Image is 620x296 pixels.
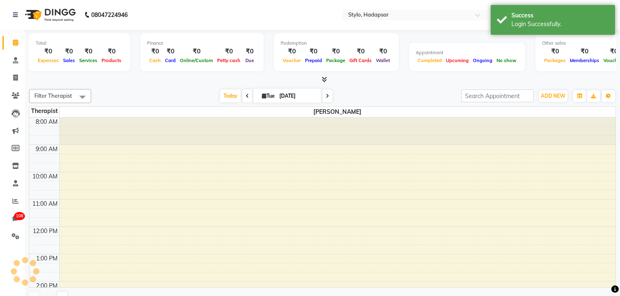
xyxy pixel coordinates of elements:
[99,47,124,56] div: ₹0
[568,58,601,63] span: Memberships
[61,58,77,63] span: Sales
[77,58,99,63] span: Services
[568,47,601,56] div: ₹0
[539,90,567,102] button: ADD NEW
[471,58,494,63] span: Ongoing
[277,90,318,102] input: 2025-09-02
[281,40,392,47] div: Redemption
[99,58,124,63] span: Products
[511,11,609,20] div: Success
[281,47,303,56] div: ₹0
[542,58,568,63] span: Packages
[215,47,242,56] div: ₹0
[416,58,444,63] span: Completed
[21,3,78,26] img: logo
[324,47,347,56] div: ₹0
[461,89,534,102] input: Search Appointment
[34,92,72,99] span: Filter Therapist
[36,40,124,47] div: Total
[444,58,471,63] span: Upcoming
[34,254,59,263] div: 1:00 PM
[242,47,257,56] div: ₹0
[14,212,25,220] span: 108
[511,20,609,29] div: Login Successfully.
[29,107,59,116] div: Therapist
[178,58,215,63] span: Online/Custom
[36,58,61,63] span: Expenses
[77,47,99,56] div: ₹0
[34,118,59,126] div: 8:00 AM
[61,47,77,56] div: ₹0
[541,93,565,99] span: ADD NEW
[347,47,374,56] div: ₹0
[147,47,163,56] div: ₹0
[303,58,324,63] span: Prepaid
[163,47,178,56] div: ₹0
[91,3,128,26] b: 08047224946
[163,58,178,63] span: Card
[60,107,616,117] span: [PERSON_NAME]
[347,58,374,63] span: Gift Cards
[147,40,257,47] div: Finance
[243,58,256,63] span: Due
[178,47,215,56] div: ₹0
[215,58,242,63] span: Petty cash
[220,89,241,102] span: Today
[2,212,22,226] a: 108
[542,47,568,56] div: ₹0
[260,93,277,99] span: Tue
[281,58,303,63] span: Voucher
[374,58,392,63] span: Wallet
[31,172,59,181] div: 10:00 AM
[374,47,392,56] div: ₹0
[34,282,59,290] div: 2:00 PM
[324,58,347,63] span: Package
[147,58,163,63] span: Cash
[494,58,518,63] span: No show
[31,227,59,236] div: 12:00 PM
[36,47,61,56] div: ₹0
[416,49,518,56] div: Appointment
[34,145,59,154] div: 9:00 AM
[303,47,324,56] div: ₹0
[31,200,59,208] div: 11:00 AM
